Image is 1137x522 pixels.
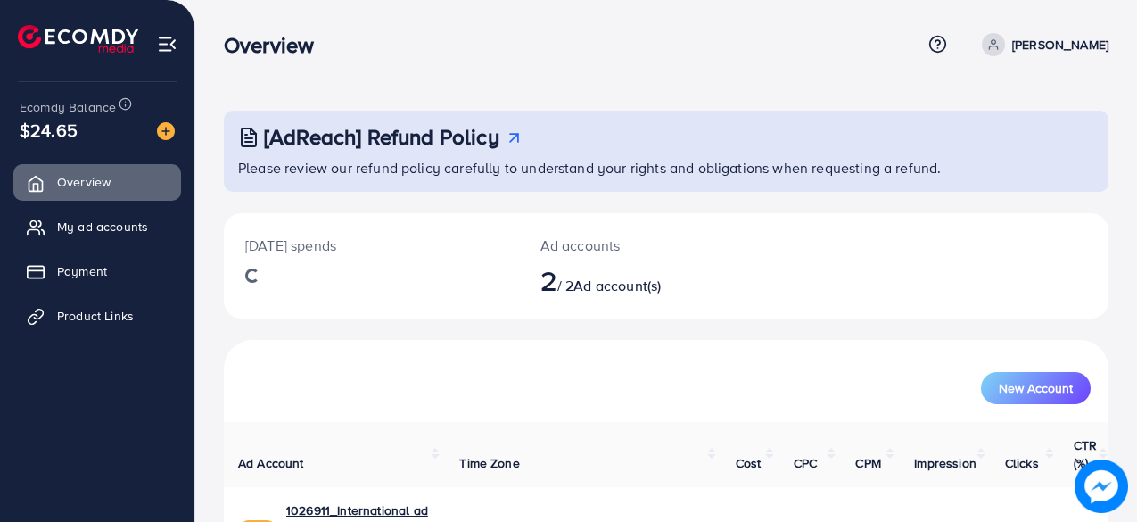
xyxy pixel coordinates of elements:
a: Overview [13,164,181,200]
p: Ad accounts [540,235,719,256]
button: New Account [981,372,1091,404]
span: Time Zone [459,454,519,472]
span: CPM [855,454,880,472]
h2: / 2 [540,263,719,297]
span: $24.65 [20,117,78,143]
p: Please review our refund policy carefully to understand your rights and obligations when requesti... [238,157,1098,178]
span: Impression [914,454,976,472]
span: Overview [57,173,111,191]
span: CTR (%) [1074,436,1097,472]
span: Ad Account [238,454,304,472]
span: My ad accounts [57,218,148,236]
img: image [1078,463,1125,510]
a: Product Links [13,298,181,334]
span: Clicks [1005,454,1039,472]
span: Payment [57,262,107,280]
p: [PERSON_NAME] [1012,34,1108,55]
img: menu [157,34,177,54]
h3: Overview [224,32,328,58]
img: logo [18,25,138,53]
span: Ecomdy Balance [20,98,116,116]
h3: [AdReach] Refund Policy [264,124,499,150]
span: CPC [794,454,817,472]
span: Product Links [57,307,134,325]
a: My ad accounts [13,209,181,244]
a: Payment [13,253,181,289]
p: [DATE] spends [245,235,498,256]
span: New Account [999,382,1073,394]
span: Ad account(s) [573,276,661,295]
a: [PERSON_NAME] [975,33,1108,56]
img: image [157,122,175,140]
span: Cost [736,454,762,472]
span: 2 [540,260,557,301]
